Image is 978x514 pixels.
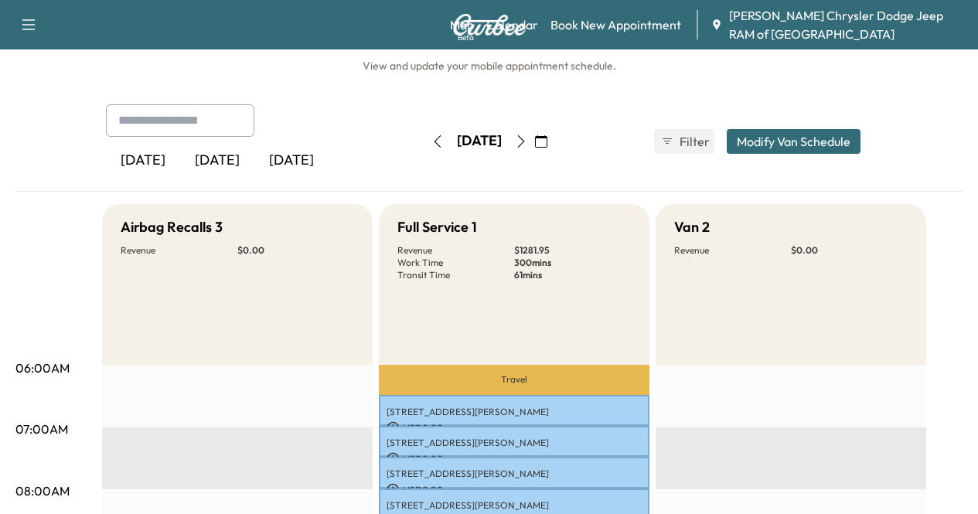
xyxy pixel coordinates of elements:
[387,499,642,512] p: [STREET_ADDRESS][PERSON_NAME]
[514,244,631,257] p: $ 1281.95
[397,269,514,281] p: Transit Time
[254,143,329,179] div: [DATE]
[486,15,538,34] a: Calendar
[727,129,860,154] button: Modify Van Schedule
[15,359,70,377] p: 06:00AM
[654,129,714,154] button: Filter
[180,143,254,179] div: [DATE]
[674,216,710,238] h5: Van 2
[550,15,681,34] a: Book New Appointment
[680,132,707,151] span: Filter
[387,452,642,466] p: USD 0.00
[379,365,649,395] p: Travel
[387,468,642,480] p: [STREET_ADDRESS][PERSON_NAME]
[387,483,642,497] p: USD 0.00
[397,216,477,238] h5: Full Service 1
[729,6,966,43] span: [PERSON_NAME] Chrysler Dodge Jeep RAM of [GEOGRAPHIC_DATA]
[15,482,70,500] p: 08:00AM
[387,421,642,435] p: USD 0.00
[514,269,631,281] p: 61 mins
[458,32,474,43] div: Beta
[450,15,474,34] a: MapBeta
[15,420,68,438] p: 07:00AM
[387,437,642,449] p: [STREET_ADDRESS][PERSON_NAME]
[121,244,237,257] p: Revenue
[237,244,354,257] p: $ 0.00
[457,131,502,151] div: [DATE]
[387,406,642,418] p: [STREET_ADDRESS][PERSON_NAME]
[674,244,791,257] p: Revenue
[514,257,631,269] p: 300 mins
[106,143,180,179] div: [DATE]
[15,58,963,73] h6: View and update your mobile appointment schedule.
[791,244,908,257] p: $ 0.00
[397,244,514,257] p: Revenue
[121,216,223,238] h5: Airbag Recalls 3
[397,257,514,269] p: Work Time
